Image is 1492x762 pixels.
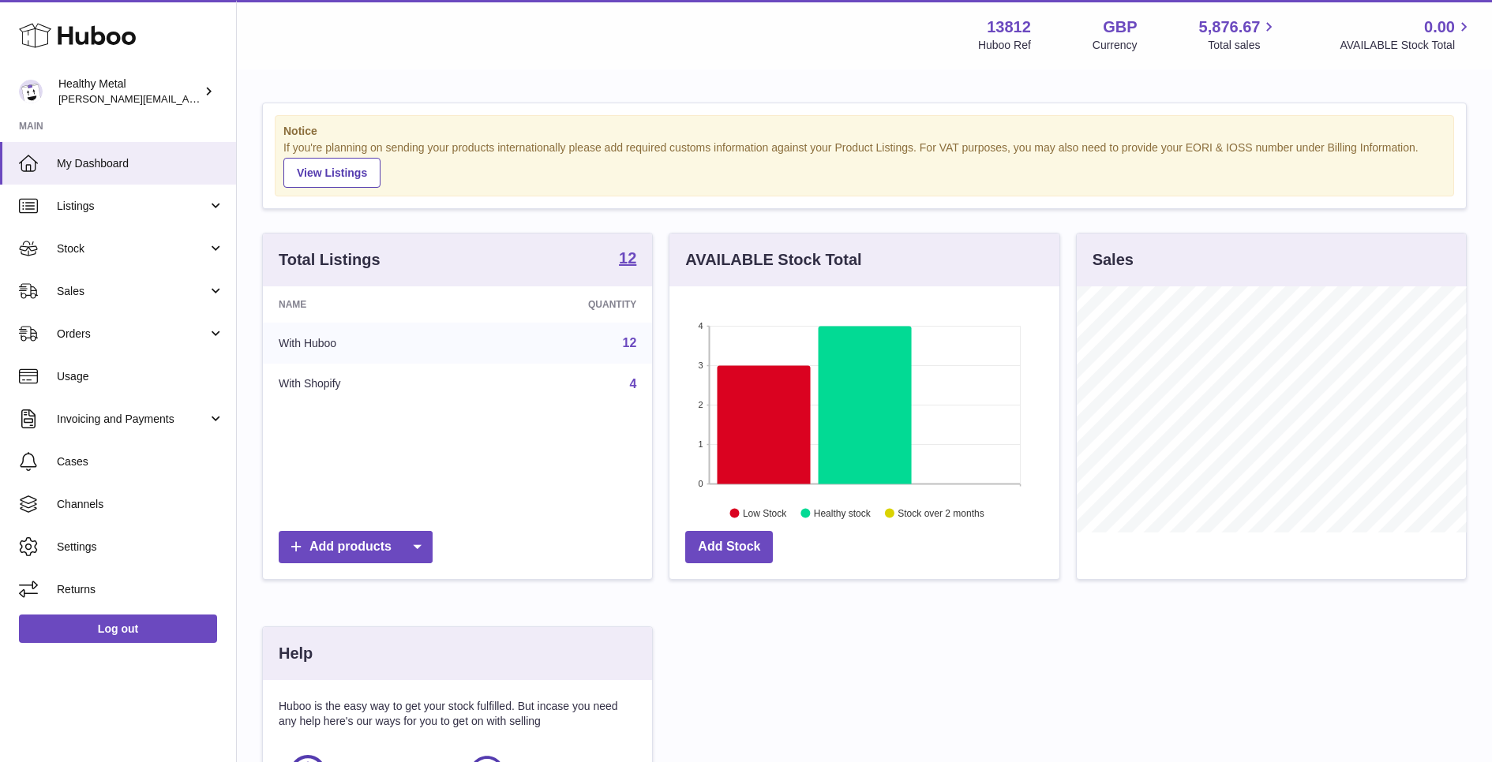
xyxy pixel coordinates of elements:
strong: GBP [1103,17,1137,38]
span: [PERSON_NAME][EMAIL_ADDRESS][DOMAIN_NAME] [58,92,317,105]
div: Huboo Ref [978,38,1031,53]
text: 4 [699,321,703,331]
text: 0 [699,479,703,488]
div: If you're planning on sending your products internationally please add required customs informati... [283,140,1445,188]
strong: 13812 [987,17,1031,38]
a: Log out [19,614,217,643]
a: 4 [629,377,636,390]
span: Listings [57,199,208,214]
text: Stock over 2 months [898,507,984,518]
a: 12 [623,336,637,349]
strong: 12 [619,250,636,266]
th: Quantity [473,286,652,323]
span: Settings [57,540,224,555]
th: Name [263,286,473,323]
span: Cases [57,454,224,469]
text: 2 [699,400,703,409]
a: 5,876.67 Total sales [1199,17,1279,53]
h3: Sales [1093,249,1134,271]
a: 0.00 AVAILABLE Stock Total [1340,17,1473,53]
td: With Huboo [263,323,473,364]
span: Total sales [1208,38,1278,53]
span: Stock [57,241,208,256]
div: Healthy Metal [58,77,201,106]
h3: Help [279,643,313,664]
text: Low Stock [743,507,787,518]
span: Orders [57,327,208,342]
h3: AVAILABLE Stock Total [685,249,861,271]
span: Sales [57,284,208,299]
span: Channels [57,497,224,512]
span: 0.00 [1424,17,1455,38]
a: Add products [279,531,433,563]
text: 3 [699,360,703,370]
div: Currency [1093,38,1138,53]
span: 5,876.67 [1199,17,1261,38]
img: jose@healthy-metal.com [19,80,43,103]
a: View Listings [283,158,380,188]
td: With Shopify [263,364,473,405]
span: Returns [57,582,224,597]
span: Invoicing and Payments [57,412,208,427]
p: Huboo is the easy way to get your stock fulfilled. But incase you need any help here's our ways f... [279,699,636,729]
a: 12 [619,250,636,269]
h3: Total Listings [279,249,380,271]
span: My Dashboard [57,156,224,171]
text: Healthy stock [814,507,872,518]
span: AVAILABLE Stock Total [1340,38,1473,53]
span: Usage [57,369,224,384]
text: 1 [699,439,703,449]
strong: Notice [283,124,1445,139]
a: Add Stock [685,531,773,563]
